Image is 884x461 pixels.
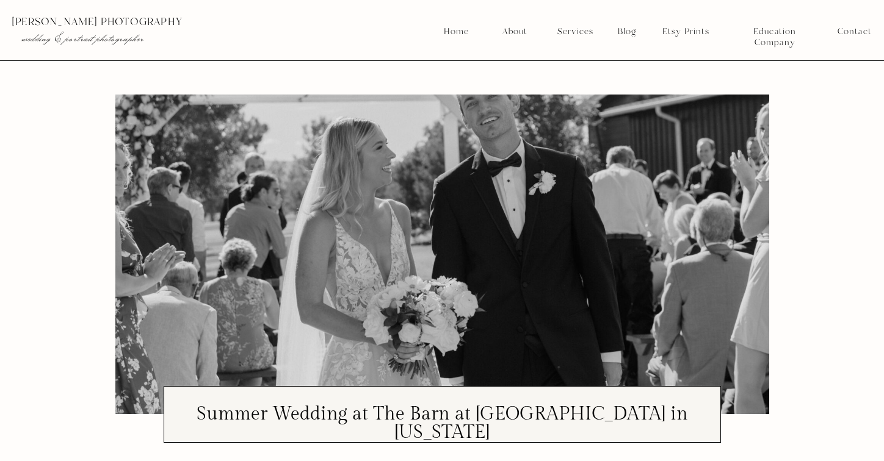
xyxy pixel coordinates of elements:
a: Services [552,26,598,37]
a: About [499,26,530,37]
a: Contact [838,26,871,37]
h1: Summer Wedding at The Barn at [GEOGRAPHIC_DATA] in [US_STATE] [173,405,711,441]
a: Home [443,26,469,37]
p: wedding & portrait photographer [21,32,226,45]
p: [PERSON_NAME] photography [12,16,251,27]
a: Etsy Prints [658,26,714,37]
img: Bride wearing lace summer wedding dress holding groom's hand walking down the aisle after their c... [115,95,769,414]
a: Education Company [733,26,817,37]
a: Blog [614,26,640,37]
